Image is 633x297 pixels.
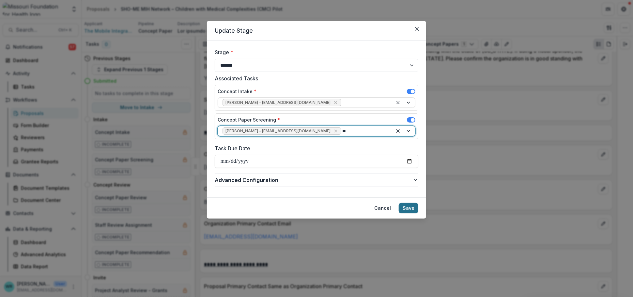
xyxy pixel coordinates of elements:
label: Task Due Date [215,144,414,152]
label: Concept Paper Screening [218,116,280,123]
label: Concept Intake [218,88,256,95]
div: Remove Wendy Rohrbach - wrohrbach@mffh.org [332,99,339,106]
div: Remove Tori Cope - tcope@mffh.org [332,128,339,134]
label: Associated Tasks [215,74,414,82]
button: Cancel [370,203,395,213]
header: Update Stage [207,21,426,41]
button: Close [412,24,422,34]
span: [PERSON_NAME] - [EMAIL_ADDRESS][DOMAIN_NAME] [225,100,331,105]
div: Clear selected options [394,99,402,107]
span: Advanced Configuration [215,176,413,184]
button: Advanced Configuration [215,173,418,187]
label: Stage [215,48,414,56]
div: Clear selected options [394,127,402,135]
span: [PERSON_NAME] - [EMAIL_ADDRESS][DOMAIN_NAME] [225,129,331,133]
button: Save [399,203,418,213]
